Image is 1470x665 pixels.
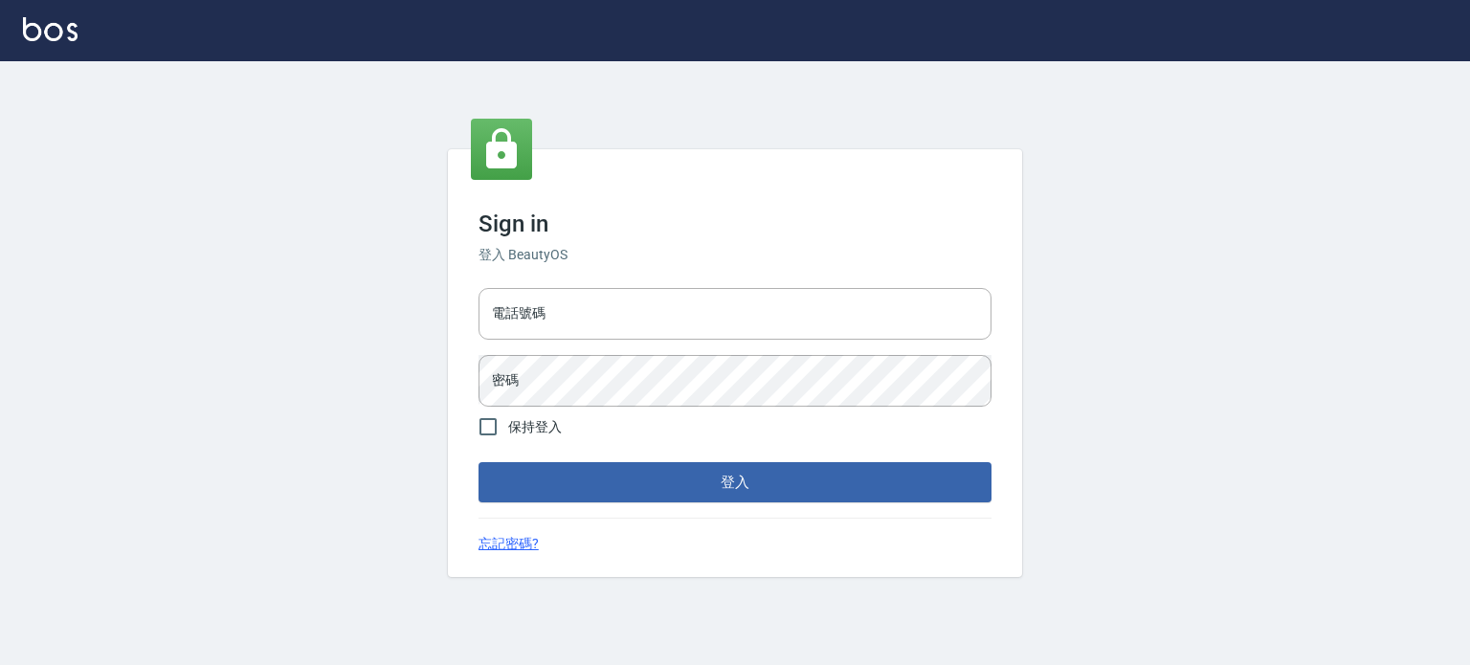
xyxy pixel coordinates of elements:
[479,211,991,237] h3: Sign in
[508,417,562,437] span: 保持登入
[479,534,539,554] a: 忘記密碼?
[479,245,991,265] h6: 登入 BeautyOS
[23,17,78,41] img: Logo
[479,462,991,502] button: 登入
